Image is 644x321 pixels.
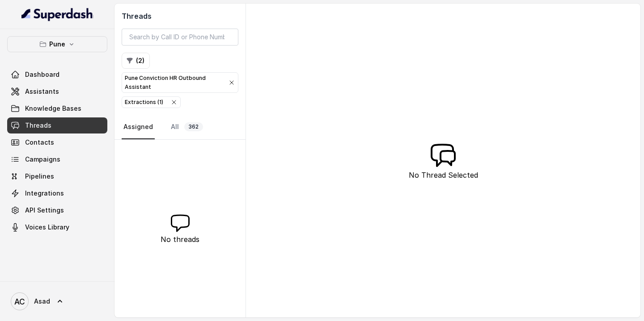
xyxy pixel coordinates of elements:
img: light.svg [21,7,93,21]
span: Knowledge Bases [25,104,81,113]
input: Search by Call ID or Phone Number [122,29,238,46]
button: (2) [122,53,150,69]
a: All362 [169,115,205,139]
button: Pune Conviction HR Outbound Assistant [122,72,238,93]
nav: Tabs [122,115,238,139]
span: Asad [34,297,50,306]
span: Contacts [25,138,54,147]
span: Campaigns [25,155,60,164]
a: Dashboard [7,67,107,83]
span: Threads [25,121,51,130]
a: Assistants [7,83,107,100]
p: No Thread Selected [409,170,478,180]
p: Pune Conviction HR Outbound Assistant [125,74,221,92]
a: Campaigns [7,151,107,167]
a: Knowledge Bases [7,100,107,117]
button: Extractions (1) [122,96,181,108]
span: Dashboard [25,70,59,79]
a: Asad [7,289,107,314]
div: Extractions ( 1 ) [125,98,163,107]
a: API Settings [7,202,107,218]
span: Integrations [25,189,64,198]
text: AC [14,297,25,306]
span: Voices Library [25,223,69,232]
a: Pipelines [7,168,107,184]
button: Pune [7,36,107,52]
span: API Settings [25,206,64,215]
p: Pune [49,39,65,50]
h2: Threads [122,11,238,21]
a: Integrations [7,185,107,201]
span: Pipelines [25,172,54,181]
a: Voices Library [7,219,107,235]
p: No threads [161,234,199,245]
span: 362 [184,122,203,131]
a: Contacts [7,134,107,150]
a: Threads [7,117,107,133]
a: Assigned [122,115,155,139]
span: Assistants [25,87,59,96]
